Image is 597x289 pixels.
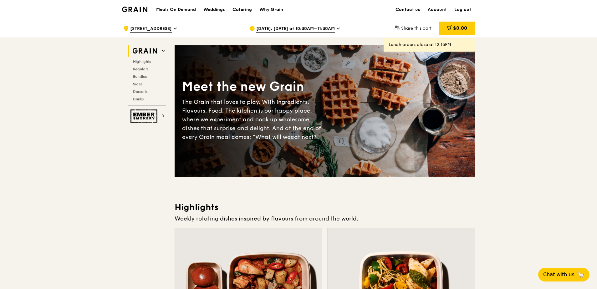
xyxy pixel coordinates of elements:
[130,26,172,33] span: [STREET_ADDRESS]
[133,97,144,101] span: Drinks
[175,202,475,213] h3: Highlights
[291,134,319,140] span: eat next?”
[156,7,196,13] h1: Meals On Demand
[401,26,431,31] span: Share this cart
[453,25,467,31] span: $0.00
[133,67,148,71] span: Regulars
[182,78,325,95] div: Meet the new Grain
[259,0,283,19] div: Why Grain
[424,0,451,19] a: Account
[133,89,147,94] span: Desserts
[175,214,475,223] div: Weekly rotating dishes inspired by flavours from around the world.
[133,82,142,86] span: Sides
[133,74,147,79] span: Bundles
[122,7,147,12] img: Grain
[538,268,589,281] button: Chat with us🦙
[392,0,424,19] a: Contact us
[256,26,335,33] span: [DATE], [DATE] at 10:30AM–11:30AM
[543,271,574,278] span: Chat with us
[130,45,159,57] img: Grain web logo
[200,0,229,19] a: Weddings
[203,0,225,19] div: Weddings
[256,0,287,19] a: Why Grain
[229,0,256,19] a: Catering
[232,0,252,19] div: Catering
[451,0,475,19] a: Log out
[130,109,159,123] img: Ember Smokery web logo
[133,59,151,64] span: Highlights
[577,271,584,278] span: 🦙
[182,98,325,141] div: The Grain that loves to play. With ingredients. Flavours. Food. The kitchen is our happy place, w...
[389,42,470,48] div: Lunch orders close at 12:15PM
